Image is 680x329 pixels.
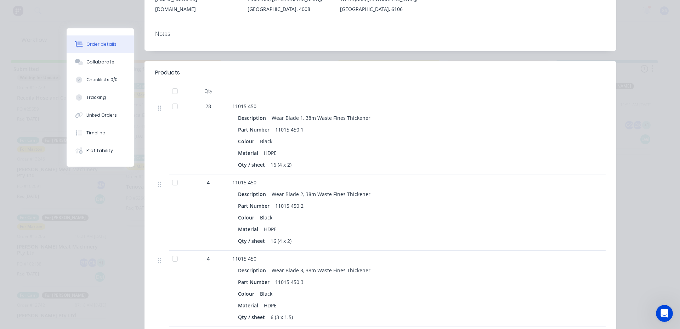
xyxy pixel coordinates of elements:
div: Wear Blade 2, 38m Waste Fines Thickener [269,189,373,199]
div: Wear Blade 3, 38m Waste Fines Thickener [269,265,373,275]
span: 11015 450 [232,103,256,110]
div: Products [155,68,180,77]
div: Notes [155,30,606,37]
span: 11015 450 [232,179,256,186]
div: Black [257,212,275,223]
button: Collaborate [67,53,134,71]
div: 11015 450 1 [272,124,306,135]
div: Qty / sheet [238,312,268,322]
div: Timeline [86,130,105,136]
button: Timeline [67,124,134,142]
span: 4 [207,255,210,262]
div: Qty / sheet [238,236,268,246]
span: 4 [207,179,210,186]
div: Qty / sheet [238,160,268,170]
div: Collaborate [86,59,114,65]
button: Linked Orders [67,106,134,124]
div: Profitability [86,147,113,154]
div: Colour [238,136,257,146]
button: Checklists 0/0 [67,71,134,89]
div: Qty [187,84,229,98]
div: HDPE [261,148,279,158]
div: Description [238,189,269,199]
div: Description [238,265,269,275]
div: Black [257,289,275,299]
div: 11015 450 2 [272,201,306,211]
div: 16 (4 x 2) [268,160,294,170]
div: Part Number [238,277,272,287]
span: 28 [205,102,211,110]
span: 11015 450 [232,255,256,262]
div: Material [238,224,261,234]
button: Profitability [67,142,134,160]
div: 11015 450 3 [272,277,306,287]
div: Material [238,148,261,158]
div: 16 (4 x 2) [268,236,294,246]
div: Material [238,300,261,311]
div: Wear Blade 1, 38m Waste Fines Thickener [269,113,373,123]
div: Part Number [238,201,272,211]
div: Linked Orders [86,112,117,118]
div: HDPE [261,224,279,234]
div: Part Number [238,124,272,135]
div: Description [238,113,269,123]
button: Tracking [67,89,134,106]
div: Black [257,136,275,146]
div: Tracking [86,94,106,101]
div: Order details [86,41,117,48]
div: Checklists 0/0 [86,77,118,83]
div: Colour [238,212,257,223]
iframe: Intercom live chat [656,305,673,322]
div: Colour [238,289,257,299]
button: Order details [67,35,134,53]
div: 6 (3 x 1.5) [268,312,296,322]
div: HDPE [261,300,279,311]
